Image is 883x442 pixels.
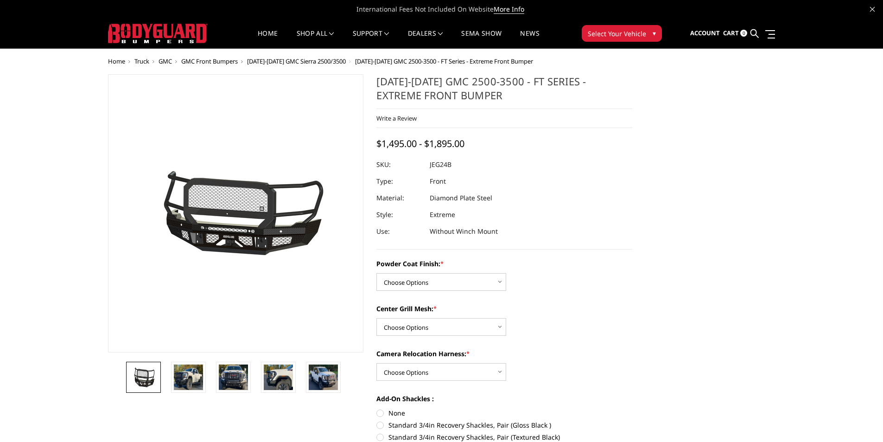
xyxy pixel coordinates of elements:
[588,29,646,38] span: Select Your Vehicle
[723,29,739,37] span: Cart
[134,57,149,65] a: Truck
[494,5,524,14] a: More Info
[582,25,662,42] button: Select Your Vehicle
[376,420,632,430] label: Standard 3/4in Recovery Shackles, Pair (Gloss Black )
[690,21,720,46] a: Account
[376,304,632,314] label: Center Grill Mesh:
[430,173,446,190] dd: Front
[353,30,389,48] a: Support
[258,30,278,48] a: Home
[376,114,417,122] a: Write a Review
[376,394,632,404] label: Add-On Shackles :
[264,365,293,390] img: 2024-2026 GMC 2500-3500 - FT Series - Extreme Front Bumper
[376,223,423,240] dt: Use:
[430,190,492,206] dd: Diamond Plate Steel
[108,24,208,43] img: BODYGUARD BUMPERS
[108,57,125,65] a: Home
[740,30,747,37] span: 0
[723,21,747,46] a: Cart 0
[520,30,539,48] a: News
[430,206,455,223] dd: Extreme
[219,365,248,390] img: 2024-2026 GMC 2500-3500 - FT Series - Extreme Front Bumper
[120,159,351,268] img: 2024-2026 GMC 2500-3500 - FT Series - Extreme Front Bumper
[653,28,656,38] span: ▾
[159,57,172,65] a: GMC
[247,57,346,65] a: [DATE]-[DATE] GMC Sierra 2500/3500
[376,190,423,206] dt: Material:
[309,365,338,390] img: 2024-2026 GMC 2500-3500 - FT Series - Extreme Front Bumper
[355,57,533,65] span: [DATE]-[DATE] GMC 2500-3500 - FT Series - Extreme Front Bumper
[376,349,632,359] label: Camera Relocation Harness:
[376,206,423,223] dt: Style:
[430,156,451,173] dd: JEG24B
[376,137,464,150] span: $1,495.00 - $1,895.00
[129,365,158,390] img: 2024-2026 GMC 2500-3500 - FT Series - Extreme Front Bumper
[297,30,334,48] a: shop all
[376,173,423,190] dt: Type:
[108,74,364,352] a: 2024-2026 GMC 2500-3500 - FT Series - Extreme Front Bumper
[181,57,238,65] a: GMC Front Bumpers
[376,259,632,269] label: Powder Coat Finish:
[690,29,720,37] span: Account
[376,408,632,418] label: None
[174,365,203,390] img: 2024-2026 GMC 2500-3500 - FT Series - Extreme Front Bumper
[461,30,502,48] a: SEMA Show
[430,223,498,240] dd: Without Winch Mount
[376,156,423,173] dt: SKU:
[376,432,632,442] label: Standard 3/4in Recovery Shackles, Pair (Textured Black)
[408,30,443,48] a: Dealers
[376,74,632,109] h1: [DATE]-[DATE] GMC 2500-3500 - FT Series - Extreme Front Bumper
